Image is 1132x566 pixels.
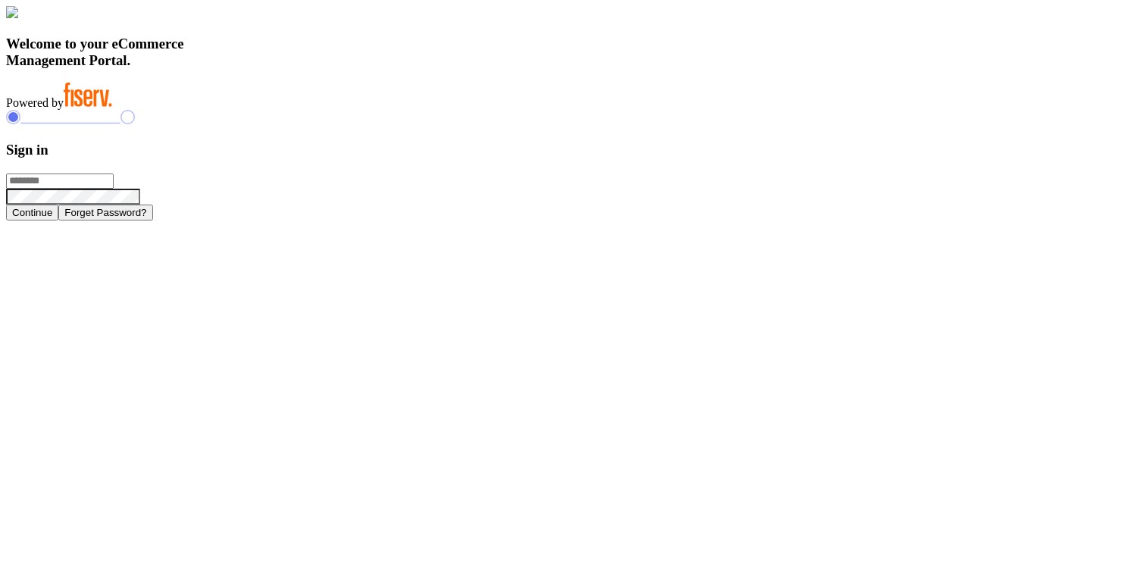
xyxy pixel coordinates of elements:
button: Continue [6,205,58,220]
h3: Sign in [6,142,1126,158]
h3: Welcome to your eCommerce Management Portal. [6,36,1126,69]
span: Powered by [6,96,64,109]
img: card_Illustration.svg [6,6,18,18]
button: Forget Password? [58,205,152,220]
